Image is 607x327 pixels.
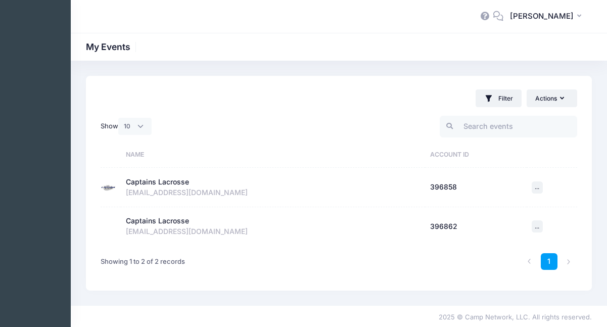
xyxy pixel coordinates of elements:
[476,89,522,107] button: Filter
[101,250,185,273] div: Showing 1 to 2 of 2 records
[425,168,527,207] td: 396858
[126,216,189,226] div: Captains Lacrosse
[535,223,539,230] span: ...
[126,226,421,237] div: [EMAIL_ADDRESS][DOMAIN_NAME]
[126,188,421,198] div: [EMAIL_ADDRESS][DOMAIN_NAME]
[439,313,592,321] span: 2025 © Camp Network, LLC. All rights reserved.
[532,181,543,194] button: ...
[121,142,425,168] th: Name: activate to sort column ascending
[118,118,152,135] select: Show
[535,183,539,191] span: ...
[440,116,577,137] input: Search events
[126,177,189,188] div: Captains Lacrosse
[532,220,543,232] button: ...
[86,41,139,52] h1: My Events
[510,11,574,22] span: [PERSON_NAME]
[541,253,557,270] a: 1
[503,5,592,28] button: [PERSON_NAME]
[425,142,527,168] th: Account ID: activate to sort column ascending
[425,207,527,246] td: 396862
[101,118,152,135] label: Show
[101,180,116,195] img: Captains Lacrosse
[527,89,577,107] button: Actions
